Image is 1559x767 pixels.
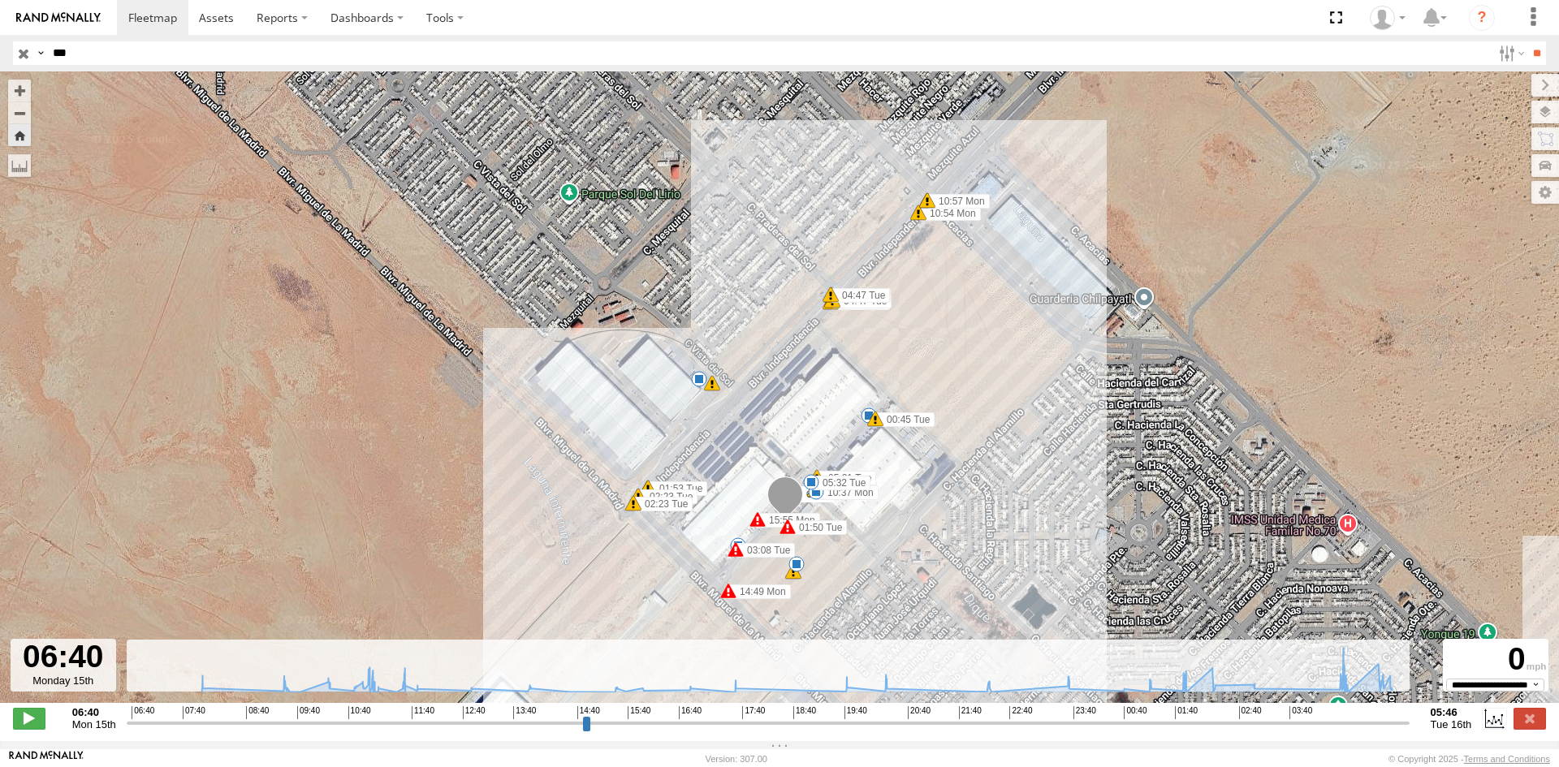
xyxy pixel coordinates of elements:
div: 19 [730,537,746,554]
label: Search Filter Options [1492,41,1527,65]
strong: 05:46 [1431,706,1472,718]
span: 15:40 [628,706,650,719]
label: Close [1514,708,1546,729]
label: 10:37 Mon [816,485,879,500]
label: 02:23 Tue [638,489,697,504]
label: 04:47 Tue [831,295,890,310]
span: 20:40 [908,706,931,719]
label: 04:47 Tue [831,288,890,303]
span: 00:40 [1124,706,1147,719]
div: Version: 307.00 [706,754,767,764]
label: 14:49 Mon [728,584,791,599]
span: 18:40 [793,706,816,719]
label: 00:45 Tue [875,412,935,427]
span: 07:40 [183,706,205,719]
span: 01:40 [1175,706,1198,719]
label: Search Query [34,41,47,65]
span: 14:40 [577,706,600,719]
span: 13:40 [513,706,536,719]
label: 01:50 Tue [788,520,847,535]
label: 10:57 Mon [927,194,990,209]
span: 19:40 [844,706,867,719]
label: 02:23 Tue [633,497,693,511]
a: Terms and Conditions [1464,754,1550,764]
span: 03:40 [1289,706,1312,719]
label: 01:53 Tue [648,481,707,496]
span: Mon 15th Sep 2025 [72,718,116,730]
label: Play/Stop [13,708,45,729]
label: 03:08 Tue [736,543,795,558]
span: Tue 16th Sep 2025 [1431,718,1472,730]
div: 0 [1445,641,1546,679]
span: C504 [806,489,830,500]
div: © Copyright 2025 - [1388,754,1550,764]
div: 7 [861,407,877,424]
span: 16:40 [679,706,702,719]
label: 10:54 Mon [918,206,981,221]
label: Measure [8,154,31,177]
label: 05:31 Tue [817,471,876,485]
span: 17:40 [742,706,765,719]
span: 10:40 [348,706,371,719]
span: 09:40 [297,706,320,719]
a: Visit our Website [9,751,84,767]
button: Zoom out [8,101,31,124]
strong: 06:40 [72,706,116,718]
div: 14 [704,375,720,391]
span: 21:40 [959,706,982,719]
div: Roberto Garcia [1364,6,1411,30]
span: 22:40 [1009,706,1032,719]
label: Map Settings [1531,181,1559,204]
span: 11:40 [412,706,434,719]
div: 6 [691,371,707,387]
label: 05:32 Tue [811,476,870,490]
button: Zoom Home [8,124,31,146]
span: 02:40 [1239,706,1262,719]
div: 6 [785,563,801,580]
span: 06:40 [132,706,154,719]
img: rand-logo.svg [16,12,101,24]
span: 12:40 [463,706,486,719]
button: Zoom in [8,80,31,101]
div: 6 [788,556,805,572]
span: 08:40 [246,706,269,719]
label: 04:47 Tue [832,294,892,308]
i: ? [1469,5,1495,31]
span: 23:40 [1073,706,1096,719]
label: 15:55 Mon [758,513,820,528]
